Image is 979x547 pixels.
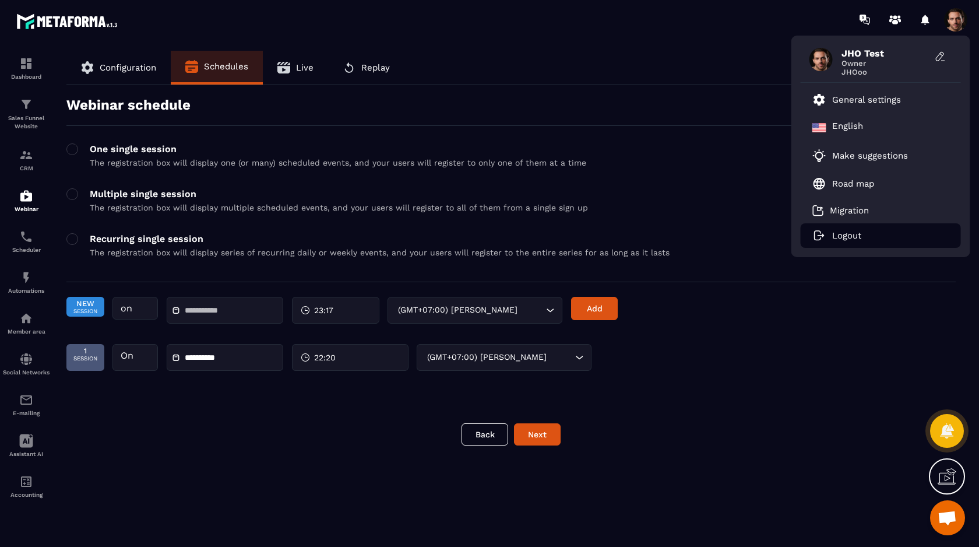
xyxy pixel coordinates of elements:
img: accountant [19,475,33,489]
a: Assistant AI [3,425,50,466]
div: On [112,344,158,371]
p: Assistant AI [3,451,50,457]
a: accountantaccountantAccounting [3,466,50,507]
button: Back [462,423,508,446]
a: formationformationCRM [3,139,50,180]
span: session [73,355,97,362]
a: automationsautomationsWebinar [3,180,50,221]
button: Schedules [171,51,263,82]
a: Road map [812,177,874,191]
button: Next [514,423,561,446]
a: formationformationDashboard [3,48,50,89]
button: Configuration [66,51,171,85]
p: Webinar schedule [66,97,191,114]
img: logo [16,10,121,32]
p: Recurring single session [90,233,670,244]
span: JHOoo [841,68,929,76]
button: Live [263,51,328,85]
p: The registration box will display series of recurring daily or weekly events, and your users will... [90,248,670,257]
a: formationformationSales Funnel Website [3,89,50,139]
span: JHO Test [841,48,929,59]
span: Live [296,62,314,73]
div: on [112,297,158,320]
p: Member area [3,328,50,335]
p: General settings [832,94,901,105]
a: Make suggestions [812,149,935,163]
span: New [73,299,97,308]
img: automations [19,271,33,285]
p: English [832,121,863,135]
p: Automations [3,287,50,294]
p: Road map [832,178,874,189]
p: Sales Funnel Website [3,114,50,131]
img: automations [19,311,33,325]
p: Dashboard [3,73,50,80]
img: formation [19,57,33,71]
p: Multiple single session [90,188,588,199]
img: formation [19,97,33,111]
a: automationsautomationsMember area [3,303,50,343]
a: Migration [812,205,869,216]
img: formation [19,148,33,162]
button: Replay [328,51,404,85]
span: Session [73,308,97,314]
p: The registration box will display multiple scheduled events, and your users will register to all ... [90,203,588,212]
p: One single session [90,143,586,155]
span: Configuration [100,62,156,73]
img: email [19,393,33,407]
p: Accounting [3,492,50,498]
span: 1 [73,346,97,355]
p: Make suggestions [832,150,908,161]
span: Schedules [204,61,248,72]
p: Migration [830,205,869,216]
a: schedulerschedulerScheduler [3,221,50,262]
p: Scheduler [3,247,50,253]
img: automations [19,189,33,203]
button: Add [571,297,618,320]
p: Webinar [3,206,50,212]
img: scheduler [19,230,33,244]
a: social-networksocial-networkSocial Networks [3,343,50,384]
a: emailemailE-mailing [3,384,50,425]
a: automationsautomationsAutomations [3,262,50,303]
p: Social Networks [3,369,50,376]
span: 23:17 [314,304,333,316]
p: Logout [832,230,861,241]
div: Mở cuộc trò chuyện [930,500,965,535]
p: The registration box will display one (or many) scheduled events, and your users will register to... [90,158,586,167]
p: E-mailing [3,410,50,416]
span: Owner [841,59,929,68]
span: Replay [361,62,390,73]
p: CRM [3,165,50,171]
img: social-network [19,352,33,366]
a: General settings [812,93,901,107]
